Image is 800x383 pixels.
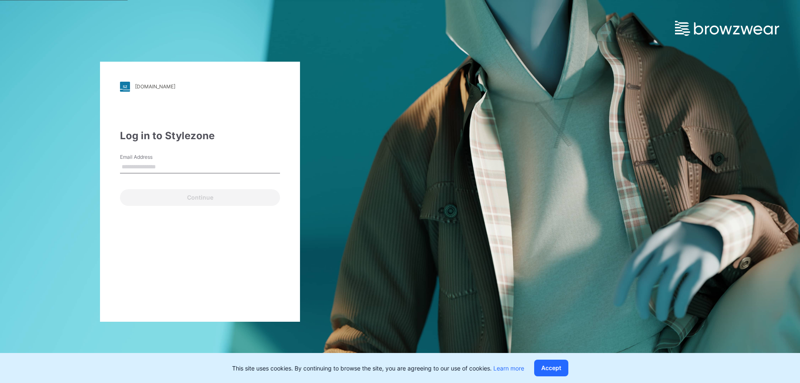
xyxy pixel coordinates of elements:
[534,360,568,376] button: Accept
[120,128,280,143] div: Log in to Stylezone
[120,153,178,161] label: Email Address
[675,21,779,36] img: browzwear-logo.e42bd6dac1945053ebaf764b6aa21510.svg
[120,82,130,92] img: stylezone-logo.562084cfcfab977791bfbf7441f1a819.svg
[120,82,280,92] a: [DOMAIN_NAME]
[135,83,175,90] div: [DOMAIN_NAME]
[493,365,524,372] a: Learn more
[232,364,524,373] p: This site uses cookies. By continuing to browse the site, you are agreeing to our use of cookies.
